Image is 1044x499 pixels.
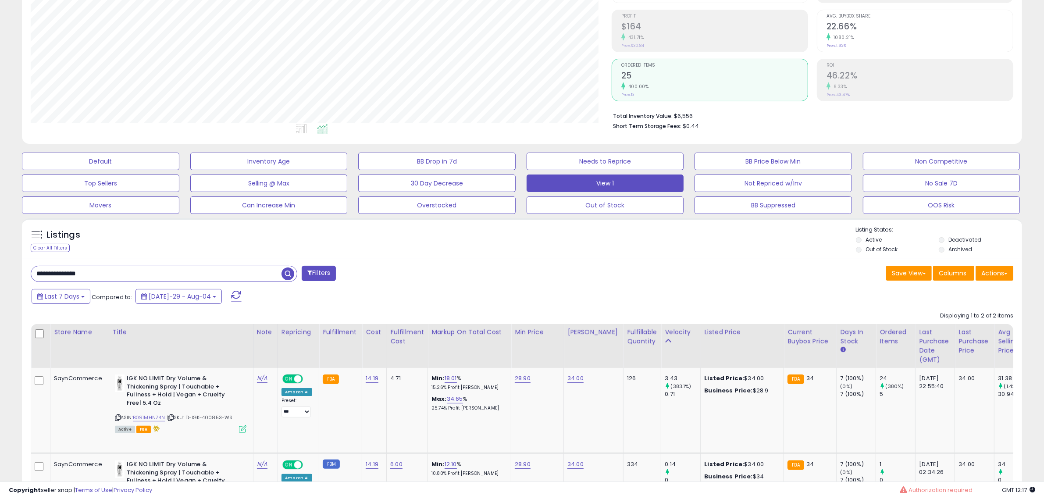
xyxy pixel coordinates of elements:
small: (0%) [840,469,852,476]
span: All listings currently available for purchase on Amazon [115,426,135,433]
button: Can Increase Min [190,196,348,214]
div: SaynCommerce [54,374,102,382]
span: Last 7 Days [45,292,79,301]
small: FBA [787,374,804,384]
span: $0.44 [683,122,699,130]
span: 34 [806,374,814,382]
button: Not Repriced w/Inv [695,175,852,192]
div: 126 [627,374,654,382]
p: 15.26% Profit [PERSON_NAME] [431,385,504,391]
span: OFF [301,461,315,469]
li: $6,556 [613,110,1007,121]
small: (380%) [886,383,904,390]
div: 0.14 [665,460,700,468]
div: $28.9 [704,387,777,395]
span: [DATE]-29 - Aug-04 [149,292,211,301]
button: View 1 [527,175,684,192]
div: [DATE] 02:34:26 [919,460,948,476]
div: Velocity [665,328,697,337]
span: Compared to: [92,293,132,301]
div: $34 [704,473,777,481]
a: 28.90 [515,374,531,383]
strong: Copyright [9,486,41,494]
div: Days In Stock [840,328,872,346]
a: 34.00 [567,374,584,383]
small: Prev: 1.92% [827,43,846,48]
small: Prev: 5 [621,92,634,97]
div: Ordered Items [880,328,912,346]
a: N/A [257,460,267,469]
a: N/A [257,374,267,383]
img: 31zEMueBG2L._SL40_.jpg [115,460,125,478]
small: 400.00% [625,83,649,90]
div: 30.94 [998,390,1033,398]
div: 7 (100%) [840,390,876,398]
b: Total Inventory Value: [613,112,673,120]
a: 34.00 [567,460,584,469]
div: $34.00 [704,374,777,382]
button: No Sale 7D [863,175,1020,192]
a: 12.10 [445,460,457,469]
span: FBA [136,426,151,433]
span: 2025-08-12 12:17 GMT [1002,486,1035,494]
div: 4.71 [390,374,421,382]
label: Archived [948,246,972,253]
span: ROI [827,63,1013,68]
div: 31.38 [998,374,1033,382]
div: Note [257,328,274,337]
a: Privacy Policy [114,486,152,494]
button: Movers [22,196,179,214]
div: % [431,374,504,391]
b: Listed Price: [704,460,744,468]
div: Clear All Filters [31,244,70,252]
button: BB Price Below Min [695,153,852,170]
h2: 25 [621,71,808,82]
b: Min: [431,374,445,382]
span: ON [283,375,294,383]
div: 34.00 [958,374,987,382]
label: Out of Stock [866,246,898,253]
button: Default [22,153,179,170]
div: Fulfillment Cost [390,328,424,346]
div: Repricing [281,328,315,337]
button: Save View [886,266,932,281]
div: 7 (100%) [840,374,876,382]
button: Selling @ Max [190,175,348,192]
div: [DATE] 22:55:40 [919,374,948,390]
small: Prev: 43.47% [827,92,850,97]
small: 1080.21% [830,34,854,41]
small: (383.1%) [671,383,691,390]
div: Avg Selling Price [998,328,1030,355]
small: 6.33% [830,83,847,90]
div: 34 [998,460,1033,468]
button: BB Drop in 7d [358,153,516,170]
button: Non Competitive [863,153,1020,170]
b: Max: [431,395,447,403]
p: Listing States: [856,226,1022,234]
b: Short Term Storage Fees: [613,122,681,130]
div: Min Price [515,328,560,337]
button: Top Sellers [22,175,179,192]
small: (1.42%) [1004,383,1022,390]
button: OOS Risk [863,196,1020,214]
span: | SKU: D-IGK-400853-WS [167,414,233,421]
i: hazardous material [151,425,160,431]
div: Preset: [281,398,312,417]
a: 34.65 [447,395,463,403]
div: Listed Price [704,328,780,337]
span: Avg. Buybox Share [827,14,1013,19]
small: FBM [323,460,340,469]
small: Prev: $30.84 [621,43,644,48]
b: Listed Price: [704,374,744,382]
div: 0.71 [665,390,700,398]
span: Ordered Items [621,63,808,68]
p: 25.74% Profit [PERSON_NAME] [431,405,504,411]
div: SaynCommerce [54,460,102,468]
div: 7 (100%) [840,460,876,468]
h2: $164 [621,21,808,33]
button: Columns [933,266,974,281]
button: BB Suppressed [695,196,852,214]
label: Deactivated [948,236,981,243]
img: 31zEMueBG2L._SL40_.jpg [115,374,125,392]
div: 1 [880,460,915,468]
